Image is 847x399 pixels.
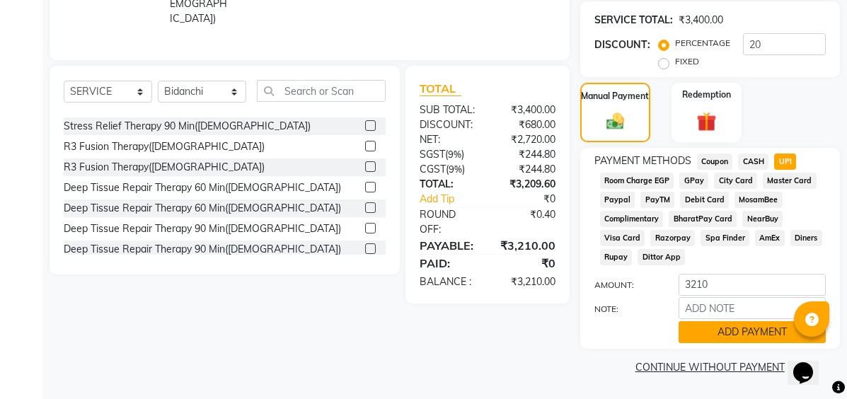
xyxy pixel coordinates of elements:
[409,237,488,254] div: PAYABLE:
[409,207,488,237] div: ROUND OFF:
[409,162,488,177] div: ( )
[488,177,566,192] div: ₹3,209.60
[64,119,311,134] div: Stress Relief Therapy 90 Min([DEMOGRAPHIC_DATA])
[500,192,565,207] div: ₹0
[691,110,722,134] img: _gift.svg
[701,230,749,246] span: Spa Finder
[420,148,445,161] span: SGST
[409,255,488,272] div: PAID:
[488,132,566,147] div: ₹2,720.00
[679,297,826,319] input: ADD NOTE
[697,154,733,170] span: Coupon
[409,132,488,147] div: NET:
[679,13,723,28] div: ₹3,400.00
[714,173,757,189] span: City Card
[763,173,817,189] span: Master Card
[679,173,708,189] span: GPay
[675,55,699,68] label: FIXED
[650,230,695,246] span: Razorpay
[790,230,822,246] span: Diners
[488,103,566,117] div: ₹3,400.00
[600,249,633,265] span: Rupay
[409,103,488,117] div: SUB TOTAL:
[257,80,386,102] input: Search or Scan
[680,192,729,208] span: Debit Card
[584,279,668,291] label: AMOUNT:
[774,154,796,170] span: UPI
[600,211,664,227] span: Complimentary
[675,37,730,50] label: PERCENTAGE
[581,90,649,103] label: Manual Payment
[64,139,265,154] div: R3 Fusion Therapy([DEMOGRAPHIC_DATA])
[64,221,341,236] div: Deep Tissue Repair Therapy 90 Min([DEMOGRAPHIC_DATA])
[669,211,737,227] span: BharatPay Card
[488,237,566,254] div: ₹3,210.00
[594,37,650,52] div: DISCOUNT:
[409,192,500,207] a: Add Tip
[584,303,668,316] label: NOTE:
[600,230,645,246] span: Visa Card
[420,163,446,175] span: CGST
[594,13,673,28] div: SERVICE TOTAL:
[488,117,566,132] div: ₹680.00
[583,360,837,375] a: CONTINUE WITHOUT PAYMENT
[734,192,783,208] span: MosamBee
[742,211,783,227] span: NearBuy
[679,274,826,296] input: AMOUNT
[738,154,768,170] span: CASH
[409,147,488,162] div: ( )
[601,111,630,132] img: _cash.svg
[420,81,461,96] span: TOTAL
[640,192,674,208] span: PayTM
[594,154,691,168] span: PAYMENT METHODS
[755,230,785,246] span: AmEx
[449,163,462,175] span: 9%
[64,180,341,195] div: Deep Tissue Repair Therapy 60 Min([DEMOGRAPHIC_DATA])
[409,117,488,132] div: DISCOUNT:
[488,147,566,162] div: ₹244.80
[409,274,488,289] div: BALANCE :
[64,160,265,175] div: R3 Fusion Therapy([DEMOGRAPHIC_DATA])
[488,274,566,289] div: ₹3,210.00
[409,177,488,192] div: TOTAL:
[64,242,341,257] div: Deep Tissue Repair Therapy 90 Min([DEMOGRAPHIC_DATA])
[600,192,635,208] span: Paypal
[682,88,731,101] label: Redemption
[488,162,566,177] div: ₹244.80
[488,207,566,237] div: ₹0.40
[788,342,833,385] iframe: chat widget
[64,201,341,216] div: Deep Tissue Repair Therapy 60 Min([DEMOGRAPHIC_DATA])
[600,173,674,189] span: Room Charge EGP
[448,149,461,160] span: 9%
[488,255,566,272] div: ₹0
[679,321,826,343] button: ADD PAYMENT
[638,249,685,265] span: Dittor App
